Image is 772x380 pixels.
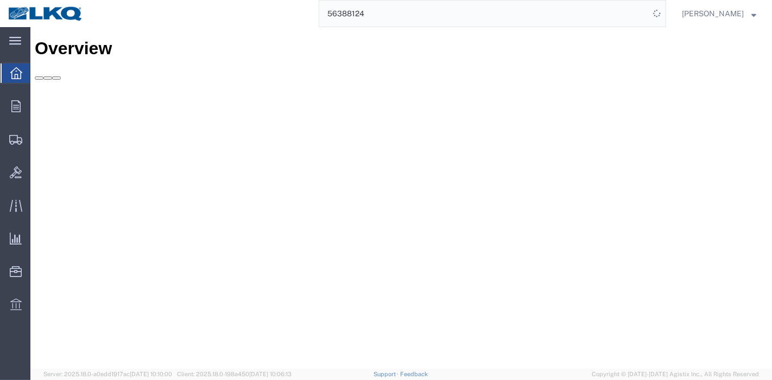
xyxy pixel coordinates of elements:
[177,371,292,377] span: Client: 2025.18.0-198a450
[681,7,757,20] button: [PERSON_NAME]
[130,371,172,377] span: [DATE] 10:10:00
[43,371,172,377] span: Server: 2025.18.0-a0edd1917ac
[374,371,401,377] a: Support
[249,371,292,377] span: [DATE] 10:06:13
[592,370,759,379] span: Copyright © [DATE]-[DATE] Agistix Inc., All Rights Reserved
[682,8,744,20] span: Praveen Nagaraj
[30,27,772,369] iframe: FS Legacy Container
[8,5,84,22] img: logo
[319,1,649,27] input: Search for shipment number, reference number
[400,371,428,377] a: Feedback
